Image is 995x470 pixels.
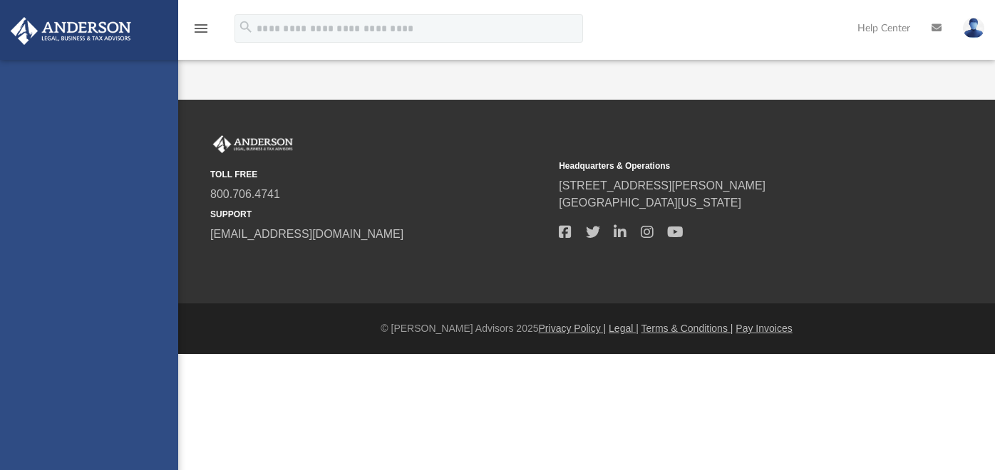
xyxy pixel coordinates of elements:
img: Anderson Advisors Platinum Portal [210,135,296,154]
small: TOLL FREE [210,168,549,181]
i: menu [192,20,210,37]
img: Anderson Advisors Platinum Portal [6,17,135,45]
a: [GEOGRAPHIC_DATA][US_STATE] [559,197,741,209]
a: Legal | [609,323,639,334]
a: 800.706.4741 [210,188,280,200]
a: Pay Invoices [736,323,792,334]
a: menu [192,27,210,37]
a: [EMAIL_ADDRESS][DOMAIN_NAME] [210,228,403,240]
small: Headquarters & Operations [559,160,897,172]
a: Privacy Policy | [539,323,607,334]
i: search [238,19,254,35]
a: [STREET_ADDRESS][PERSON_NAME] [559,179,765,192]
img: User Pic [963,18,984,38]
div: © [PERSON_NAME] Advisors 2025 [178,321,995,336]
a: Terms & Conditions | [641,323,733,334]
small: SUPPORT [210,208,549,221]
